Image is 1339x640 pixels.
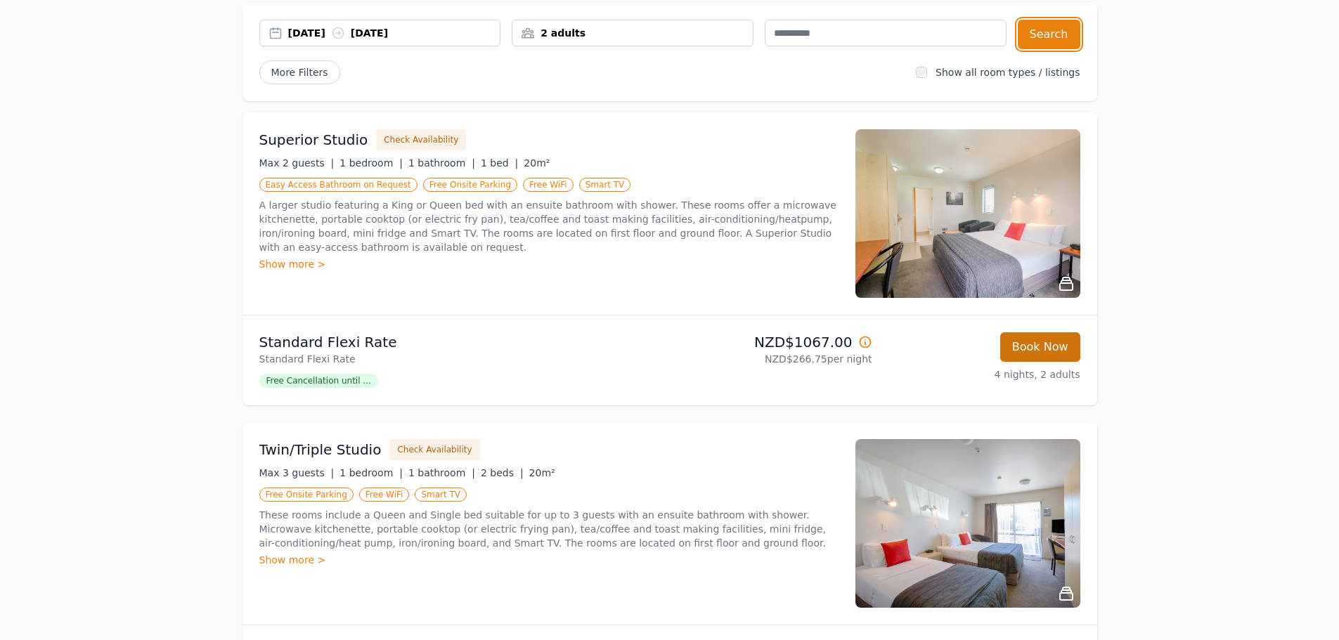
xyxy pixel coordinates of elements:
span: 1 bedroom | [339,157,403,169]
p: A larger studio featuring a King or Queen bed with an ensuite bathroom with shower. These rooms o... [259,198,839,254]
button: Check Availability [376,129,466,150]
span: Smart TV [579,178,631,192]
p: NZD$1067.00 [675,332,872,352]
span: 1 bedroom | [339,467,403,478]
div: Show more > [259,257,839,271]
span: 20m² [524,157,550,169]
p: NZD$266.75 per night [675,352,872,366]
span: Smart TV [415,488,467,502]
span: 20m² [529,467,555,478]
span: Free Onsite Parking [259,488,354,502]
span: More Filters [259,60,340,84]
span: 1 bathroom | [408,467,475,478]
button: Search [1018,20,1080,49]
p: Standard Flexi Rate [259,332,664,352]
div: [DATE] [DATE] [288,26,500,40]
span: 1 bed | [481,157,518,169]
span: Free WiFi [523,178,574,192]
button: Check Availability [389,439,479,460]
button: Book Now [1000,332,1080,362]
div: Show more > [259,553,839,567]
p: 4 nights, 2 adults [884,367,1080,381]
span: 2 beds | [481,467,524,478]
h3: Twin/Triple Studio [259,440,382,459]
div: 2 adults [512,26,753,40]
label: Show all room types / listings [936,67,1080,78]
span: Free Onsite Parking [423,178,517,192]
p: These rooms include a Queen and Single bed suitable for up to 3 guests with an ensuite bathroom w... [259,508,839,550]
span: Free Cancellation until ... [259,374,378,388]
span: Max 2 guests | [259,157,335,169]
h3: Superior Studio [259,130,368,150]
span: Free WiFi [359,488,410,502]
span: Easy Access Bathroom on Request [259,178,418,192]
span: 1 bathroom | [408,157,475,169]
p: Standard Flexi Rate [259,352,664,366]
span: Max 3 guests | [259,467,335,478]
